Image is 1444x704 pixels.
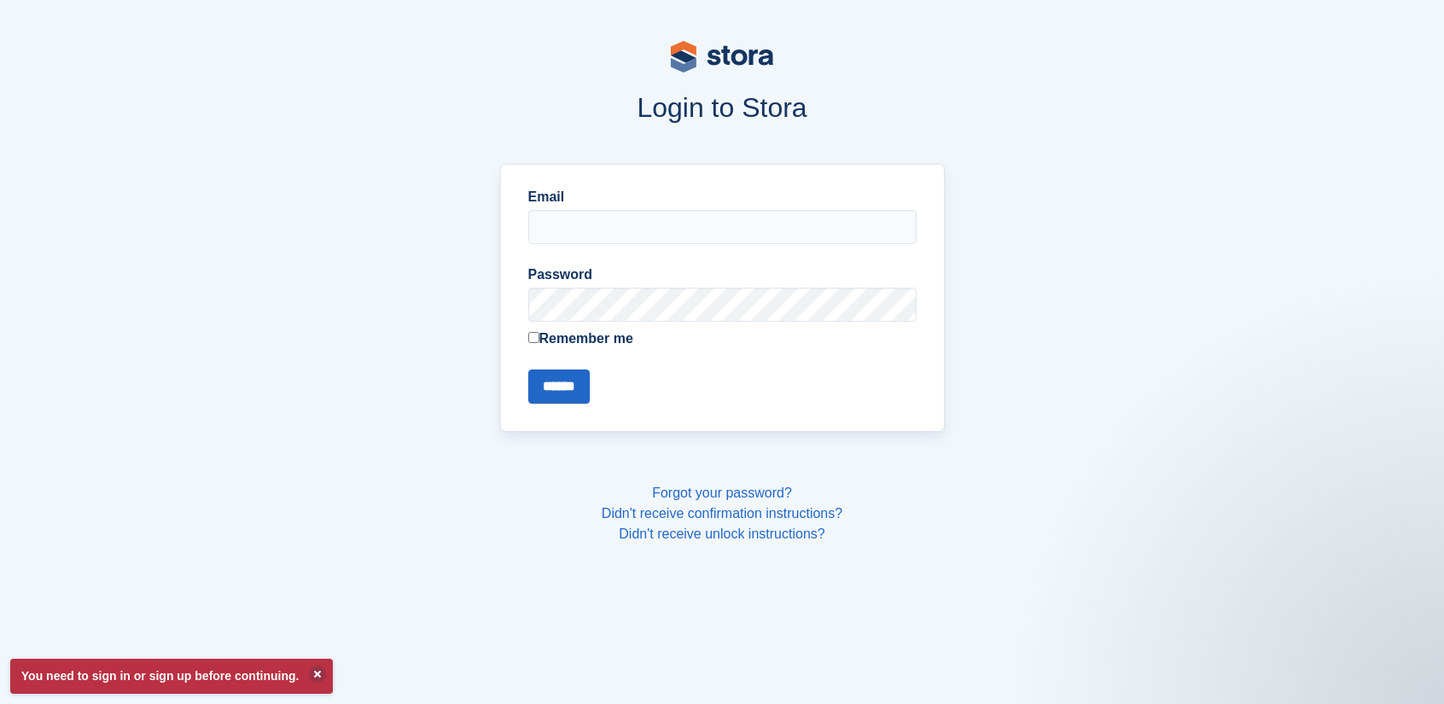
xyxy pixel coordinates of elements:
[10,659,333,694] p: You need to sign in or sign up before continuing.
[528,187,917,207] label: Email
[619,527,824,541] a: Didn't receive unlock instructions?
[602,506,842,521] a: Didn't receive confirmation instructions?
[528,332,539,343] input: Remember me
[528,329,917,349] label: Remember me
[174,92,1270,123] h1: Login to Stora
[671,41,773,73] img: stora-logo-53a41332b3708ae10de48c4981b4e9114cc0af31d8433b30ea865607fb682f29.svg
[652,486,792,500] a: Forgot your password?
[528,265,917,285] label: Password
